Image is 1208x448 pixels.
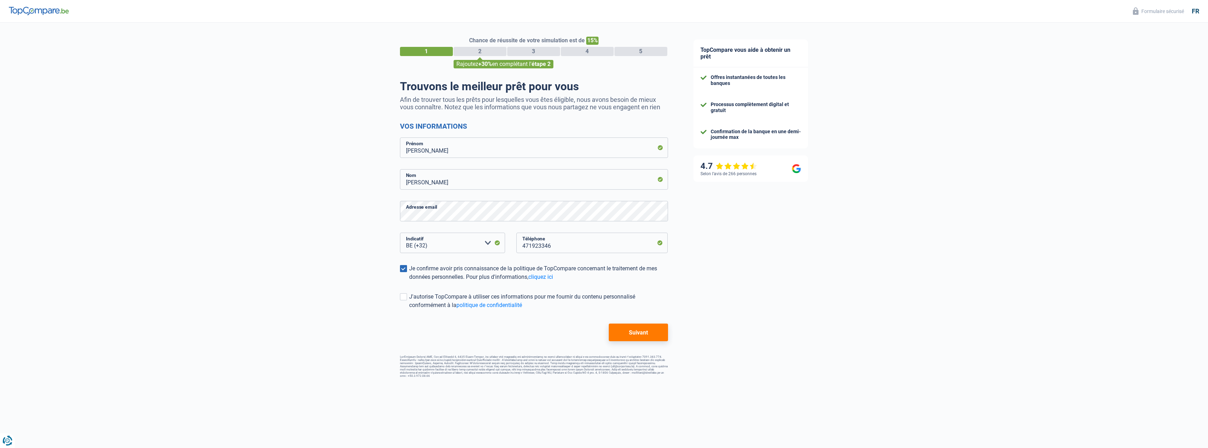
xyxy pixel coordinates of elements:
h2: Vos informations [400,122,668,130]
span: +30% [478,61,492,67]
div: TopCompare vous aide à obtenir un prêt [693,39,808,67]
input: 401020304 [516,233,668,253]
div: fr [1192,7,1199,15]
span: 15% [586,37,599,45]
div: J'autorise TopCompare à utiliser ces informations pour me fournir du contenu personnalisé conform... [409,293,668,309]
div: 2 [454,47,506,56]
span: Chance de réussite de votre simulation est de [469,37,585,44]
div: Confirmation de la banque en une demi-journée max [711,129,801,141]
span: étape 2 [532,61,551,67]
img: TopCompare Logo [9,7,69,15]
a: cliquez ici [528,274,553,280]
button: Suivant [609,324,668,341]
button: Formulaire sécurisé [1129,5,1188,17]
div: 4.7 [700,161,757,171]
div: 5 [614,47,667,56]
a: politique de confidentialité [456,302,522,308]
div: 3 [507,47,560,56]
div: 4 [561,47,614,56]
footer: LorEmipsum Dolorsi AME, Con ad Elitsedd 6, 6435 Eiusm-Tempor, inc utlabor etd magnaaliq eni admin... [400,355,668,378]
div: Je confirme avoir pris connaissance de la politique de TopCompare concernant le traitement de mes... [409,264,668,281]
div: 1 [400,47,453,56]
h1: Trouvons le meilleur prêt pour vous [400,80,668,93]
div: Rajoutez en complétant l' [454,60,553,68]
p: Afin de trouver tous les prêts pour lesquelles vous êtes éligible, nous avons besoin de mieux vou... [400,96,668,111]
div: Processus complètement digital et gratuit [711,102,801,113]
div: Selon l’avis de 266 personnes [700,171,757,176]
div: Offres instantanées de toutes les banques [711,74,801,86]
